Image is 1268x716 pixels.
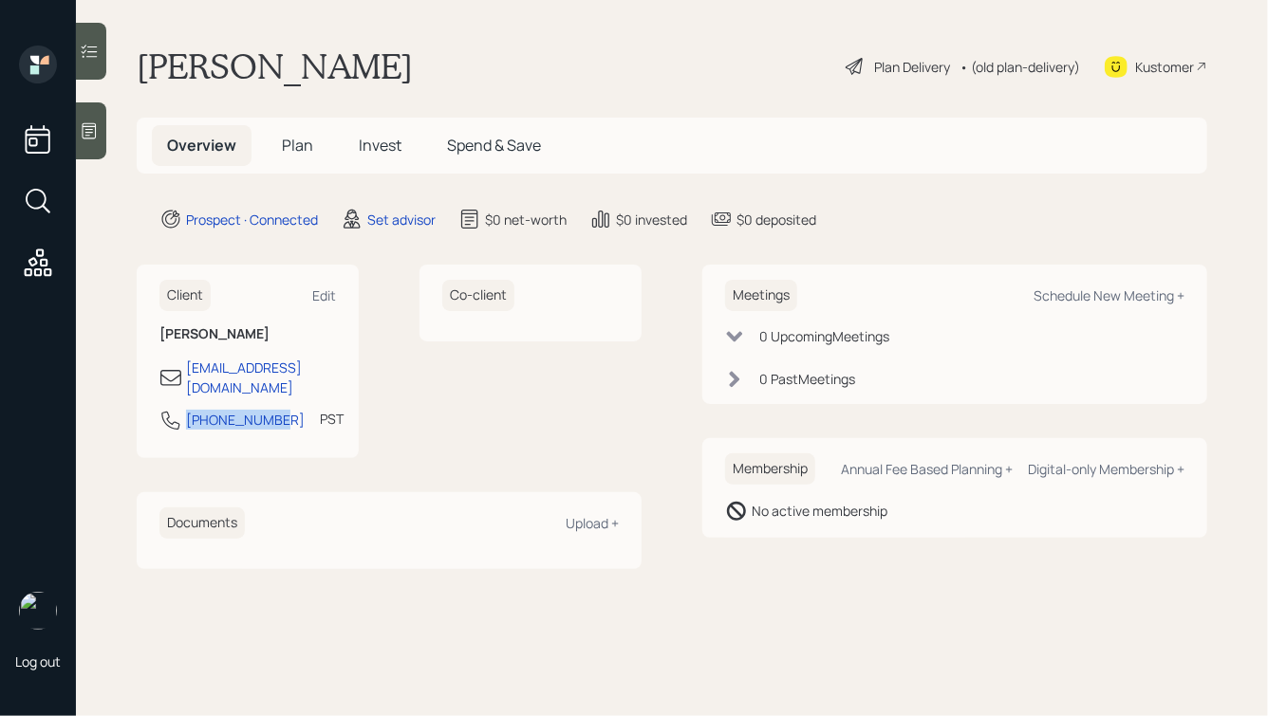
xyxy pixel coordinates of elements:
div: PST [320,409,344,429]
div: $0 deposited [737,210,816,229]
h1: [PERSON_NAME] [137,46,413,87]
span: Overview [167,135,236,156]
div: Edit [312,286,336,304]
h6: Documents [159,507,245,539]
div: 0 Past Meeting s [759,369,855,389]
div: Digital-only Membership + [1028,460,1184,478]
div: Set advisor [367,210,436,229]
h6: Client [159,280,211,311]
div: Prospect · Connected [186,210,318,229]
div: • (old plan-delivery) [960,57,1080,77]
img: hunter_neumayer.jpg [19,592,57,630]
div: Upload + [566,514,619,532]
div: $0 net-worth [485,210,567,229]
div: [EMAIL_ADDRESS][DOMAIN_NAME] [186,358,336,397]
div: Schedule New Meeting + [1034,286,1184,304]
span: Spend & Save [447,135,541,156]
div: 0 Upcoming Meeting s [759,326,889,346]
div: No active membership [752,501,887,521]
h6: [PERSON_NAME] [159,326,336,342]
div: [PHONE_NUMBER] [186,410,305,430]
h6: Membership [725,453,815,485]
div: Log out [15,652,61,670]
h6: Meetings [725,280,797,311]
div: Kustomer [1135,57,1194,77]
h6: Co-client [442,280,514,311]
span: Invest [359,135,401,156]
div: Plan Delivery [874,57,950,77]
div: Annual Fee Based Planning + [841,460,1013,478]
span: Plan [282,135,313,156]
div: $0 invested [616,210,687,229]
